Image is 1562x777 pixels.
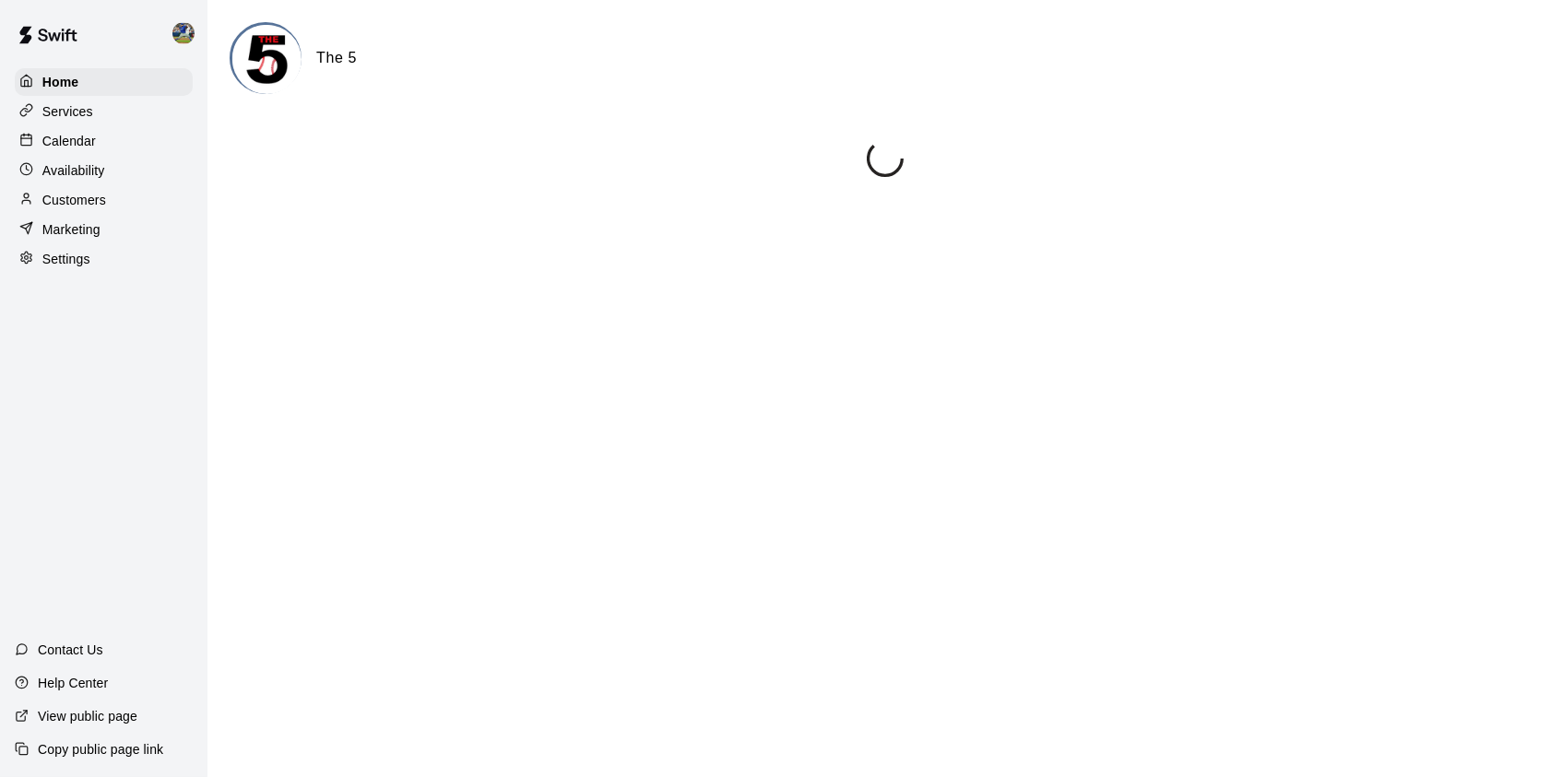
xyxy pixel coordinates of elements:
p: View public page [38,707,137,725]
a: Services [15,98,193,125]
div: Brandon Gold [169,15,207,52]
img: The 5 logo [232,25,302,94]
p: Services [42,102,93,121]
img: Brandon Gold [172,22,195,44]
a: Calendar [15,127,193,155]
p: Copy public page link [38,740,163,759]
p: Contact Us [38,641,103,659]
a: Settings [15,245,193,273]
p: Help Center [38,674,108,692]
p: Home [42,73,79,91]
a: Customers [15,186,193,214]
p: Availability [42,161,105,180]
p: Customers [42,191,106,209]
p: Calendar [42,132,96,150]
h6: The 5 [316,46,357,70]
a: Marketing [15,216,193,243]
a: Availability [15,157,193,184]
p: Marketing [42,220,101,239]
a: Home [15,68,193,96]
p: Settings [42,250,90,268]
